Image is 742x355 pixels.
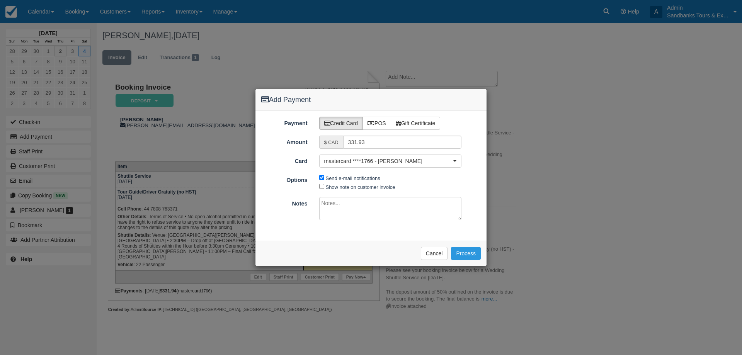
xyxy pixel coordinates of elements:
button: Process [451,247,481,260]
label: Send e-mail notifications [326,175,380,181]
span: mastercard ****1766 - [PERSON_NAME] [324,157,452,165]
input: Valid amount required. [343,136,462,149]
label: Notes [255,197,313,208]
h4: Add Payment [261,95,481,105]
label: Payment [255,117,313,127]
button: mastercard ****1766 - [PERSON_NAME] [319,155,462,168]
label: Options [255,173,313,184]
label: Gift Certificate [391,117,441,130]
button: Cancel [421,247,448,260]
label: Show note on customer invoice [326,184,395,190]
label: POS [362,117,391,130]
label: Amount [255,136,313,146]
label: Card [255,155,313,165]
label: Credit Card [319,117,363,130]
small: $ CAD [324,140,339,145]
